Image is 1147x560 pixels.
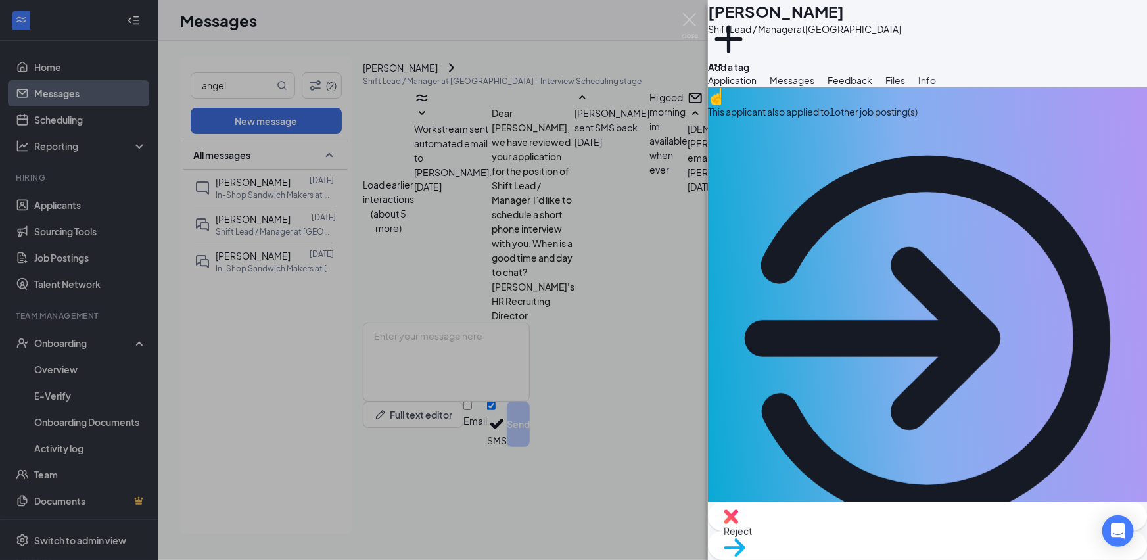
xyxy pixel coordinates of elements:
svg: Plus [708,18,749,60]
span: Files [885,74,905,86]
div: Shift Lead / Manager at [GEOGRAPHIC_DATA] [708,22,901,35]
div: This applicant also applied to 1 other job posting(s) [708,105,1147,119]
svg: ArrowCircle [708,119,1147,558]
button: PlusAdd a tag [708,18,749,74]
div: Open Intercom Messenger [1102,515,1134,547]
span: Messages [770,74,814,86]
span: Info [918,74,936,86]
span: Application [708,74,757,86]
span: Feedback [828,74,872,86]
span: Reject [724,524,1131,538]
